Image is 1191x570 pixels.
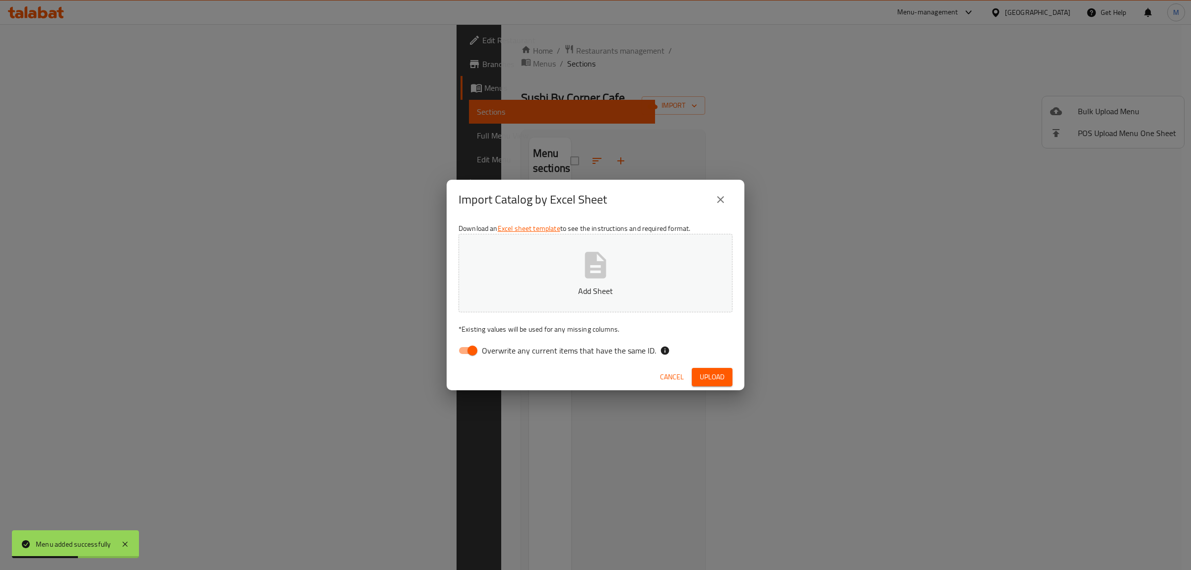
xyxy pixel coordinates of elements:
[459,234,732,312] button: Add Sheet
[660,371,684,383] span: Cancel
[459,324,732,334] p: Existing values will be used for any missing columns.
[36,539,111,550] div: Menu added successfully
[459,192,607,208] h2: Import Catalog by Excel Sheet
[498,222,560,235] a: Excel sheet template
[482,345,656,356] span: Overwrite any current items that have the same ID.
[709,188,732,212] button: close
[660,346,670,356] svg: If the overwrite option isn't selected, then the items that match an existing ID will be ignored ...
[447,219,744,363] div: Download an to see the instructions and required format.
[700,371,725,383] span: Upload
[656,368,688,386] button: Cancel
[692,368,732,386] button: Upload
[474,285,717,297] p: Add Sheet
